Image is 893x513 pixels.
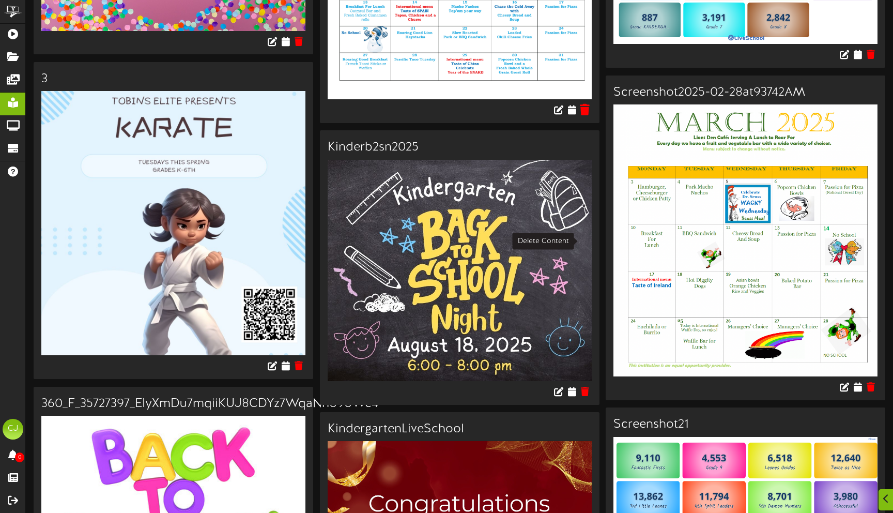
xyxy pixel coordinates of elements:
[613,418,877,431] h3: Screenshot21
[328,141,592,154] h3: Kinderb2sn2025
[613,104,877,376] img: 9cc00342-e9d9-4404-9c56-4bc6ba9357ea.png
[41,91,305,355] img: edc84028-0288-4735-b29e-0bf1cc85645e.jpg
[15,452,24,462] span: 0
[41,72,305,86] h3: 3
[41,397,305,411] h3: 360_F_35727397_EIyXmDu7mqiiKUJ8CDYz7WqaNh090Wc4
[3,419,23,440] div: CJ
[613,86,877,99] h3: Screenshot2025-02-28at93742AM
[328,160,592,381] img: e8a3a111-7c87-474d-beed-806aaa71773e.jpg
[328,423,592,436] h3: KindergartenLiveSchool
